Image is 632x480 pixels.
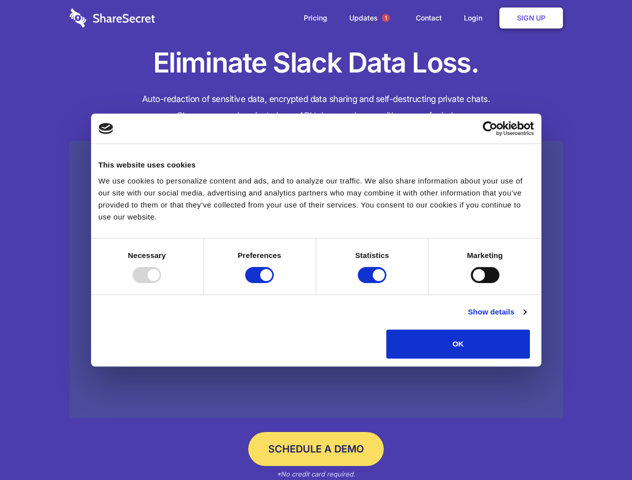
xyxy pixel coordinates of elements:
a: Contact [406,2,452,33]
div: We use cookies to personalize content and ads, and to analyze our traffic. We also share informat... [99,175,534,223]
img: logo [99,123,114,134]
strong: Necessary [128,251,166,259]
h1: Eliminate Slack Data Loss. [70,45,563,81]
strong: Preferences [238,251,281,259]
strong: Statistics [355,251,389,259]
a: Wistia video thumbnail [70,141,563,418]
h4: Auto-redaction of sensitive data, encrypted data sharing and self-destructing private chats. Shar... [70,91,563,124]
a: Show details [468,306,526,318]
a: Usercentrics Cookiebot - opens in a new window [446,121,534,136]
span: 1 [382,14,390,22]
a: Pricing [294,2,337,33]
button: OK [386,329,530,358]
div: This website uses cookies [99,159,534,171]
a: Schedule a Demo [248,432,384,466]
a: Login [454,2,497,33]
a: Sign Up [499,7,563,28]
em: *No credit card required. [277,470,355,478]
img: logo-wordmark-white-trans-d4663122ce5f474addd5e946df7df03e33cb6a1c49d2221995e7729f52c070b2.svg [70,8,155,27]
strong: Marketing [467,251,503,259]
